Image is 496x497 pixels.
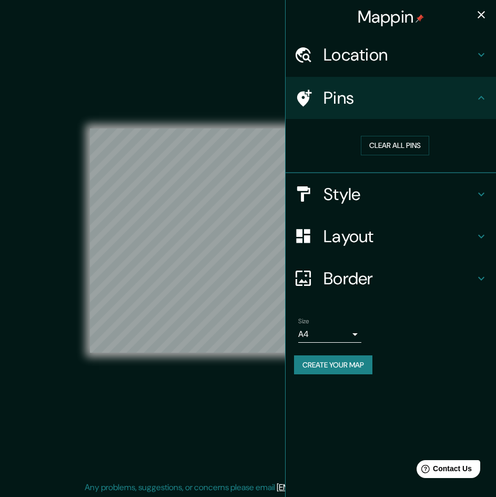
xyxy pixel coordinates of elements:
div: Border [286,257,496,300]
iframe: Help widget launcher [402,456,484,485]
div: Layout [286,215,496,257]
h4: Location [323,44,475,65]
p: Any problems, suggestions, or concerns please email . [85,481,408,494]
button: Create your map [294,355,372,375]
a: [EMAIL_ADDRESS][DOMAIN_NAME] [277,482,407,493]
button: Clear all pins [361,136,429,155]
canvas: Map [90,128,407,353]
h4: Mappin [358,6,424,27]
h4: Border [323,268,475,289]
img: pin-icon.png [416,14,424,23]
div: A4 [298,326,361,343]
h4: Layout [323,226,475,247]
label: Size [298,316,309,325]
div: Pins [286,77,496,119]
h4: Pins [323,87,475,108]
h4: Style [323,184,475,205]
div: Location [286,34,496,76]
div: Style [286,173,496,215]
